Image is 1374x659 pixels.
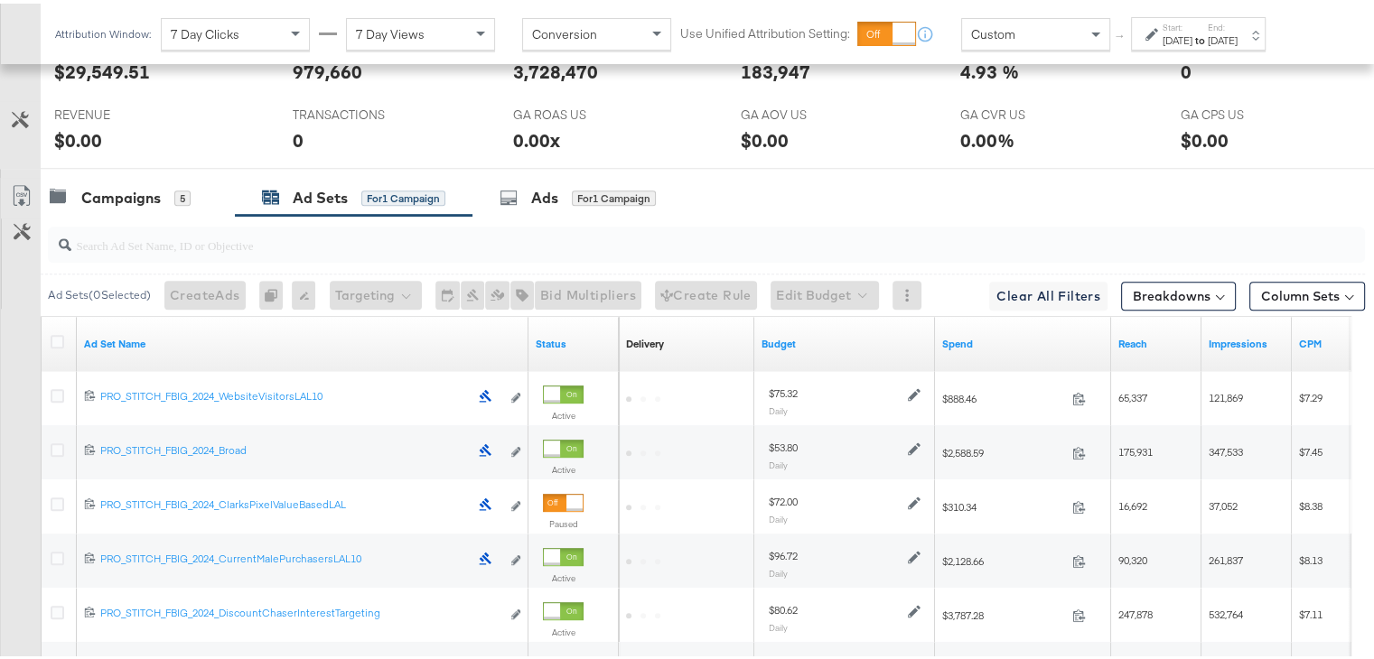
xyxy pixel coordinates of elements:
span: 37,052 [1209,496,1238,509]
div: PRO_STITCH_FBIG_2024_CurrentMalePurchasersLAL10 [100,548,469,562]
span: ↑ [1112,31,1129,37]
div: $29,549.51 [54,55,150,81]
label: Use Unified Attribution Setting: [680,22,850,39]
a: PRO_STITCH_FBIG_2024_Broad [100,440,469,459]
a: PRO_STITCH_FBIG_2024_ClarksPixelValueBasedLAL [100,494,469,513]
span: 16,692 [1118,496,1147,509]
span: $8.38 [1299,496,1323,509]
div: 4.93 % [960,55,1019,81]
button: Column Sets [1249,278,1365,307]
span: $7.29 [1299,387,1323,401]
a: Your Ad Set name. [84,333,521,348]
div: 3,728,470 [513,55,598,81]
div: 0.00% [960,124,1014,150]
span: Custom [971,23,1015,39]
span: $2,128.66 [942,551,1065,564]
div: 979,660 [293,55,362,81]
a: Reflects the ability of your Ad Set to achieve delivery based on ad states, schedule and budget. [626,333,664,348]
div: $75.32 [769,383,798,397]
label: Active [543,460,584,472]
div: $0.00 [54,124,102,150]
span: 247,878 [1118,604,1153,617]
div: Ad Sets [293,184,348,205]
div: [DATE] [1163,30,1192,44]
label: Paused [543,515,584,526]
label: End: [1208,18,1238,30]
span: $7.45 [1299,441,1323,455]
span: $2,588.59 [942,442,1065,456]
div: 0.00x [513,124,560,150]
a: The number of times your ad was served. On mobile apps an ad is counted as served the first time ... [1209,333,1285,348]
div: PRO_STITCH_FBIG_2024_DiscountChaserInterestTargeting [100,602,500,617]
button: Breakdowns [1121,278,1236,307]
div: PRO_STITCH_FBIG_2024_WebsiteVisitorsLAL10 [100,385,469,400]
span: 175,931 [1118,441,1153,455]
div: $80.62 [769,599,798,614]
div: Ad Sets ( 0 Selected) [48,283,151,300]
sub: Daily [769,618,788,629]
input: Search Ad Set Name, ID or Objective [71,217,1247,252]
label: Active [543,406,584,418]
span: REVENUE [54,103,190,120]
div: $96.72 [769,545,798,560]
span: GA CVR US [960,103,1096,120]
span: 65,337 [1118,387,1147,401]
div: for 1 Campaign [572,187,656,203]
div: Attribution Window: [54,24,152,37]
a: Shows the current state of your Ad Set. [536,333,612,348]
span: TRANSACTIONS [293,103,428,120]
div: $0.00 [740,124,788,150]
a: The number of people your ad was served to. [1118,333,1194,348]
a: Shows the current budget of Ad Set. [762,333,928,348]
div: $0.00 [1181,124,1229,150]
span: Conversion [532,23,597,39]
div: 183,947 [740,55,809,81]
div: Campaigns [81,184,161,205]
label: Active [543,569,584,580]
div: $53.80 [769,437,798,451]
span: $8.13 [1299,550,1323,563]
span: $888.46 [942,388,1065,402]
span: 7 Day Clicks [171,23,239,39]
label: Start: [1163,18,1192,30]
span: $7.11 [1299,604,1323,617]
div: Delivery [626,333,664,348]
a: PRO_STITCH_FBIG_2024_DiscountChaserInterestTargeting [100,602,500,621]
span: 90,320 [1118,550,1147,563]
button: Clear All Filters [989,278,1108,307]
div: [DATE] [1208,30,1238,44]
label: Active [543,623,584,635]
strong: to [1192,30,1208,43]
sub: Daily [769,456,788,467]
sub: Daily [769,564,788,575]
div: 0 [1181,55,1192,81]
span: 121,869 [1209,387,1243,401]
a: The total amount spent to date. [942,333,1104,348]
span: Clear All Filters [996,282,1100,304]
span: GA ROAS US [513,103,649,120]
div: $72.00 [769,491,798,506]
sub: Daily [769,402,788,413]
div: PRO_STITCH_FBIG_2024_ClarksPixelValueBasedLAL [100,494,469,508]
div: 5 [174,187,191,203]
span: $310.34 [942,497,1065,510]
span: GA AOV US [740,103,875,120]
span: GA CPS US [1181,103,1316,120]
sub: Daily [769,510,788,521]
div: for 1 Campaign [361,187,445,203]
div: Ads [531,184,558,205]
div: 0 [259,277,292,306]
a: PRO_STITCH_FBIG_2024_WebsiteVisitorsLAL10 [100,385,469,404]
a: PRO_STITCH_FBIG_2024_CurrentMalePurchasersLAL10 [100,548,469,567]
span: 532,764 [1209,604,1243,617]
span: 261,837 [1209,550,1243,563]
span: $3,787.28 [942,605,1065,618]
div: PRO_STITCH_FBIG_2024_Broad [100,440,469,454]
div: 0 [293,124,304,150]
span: 7 Day Views [356,23,425,39]
span: 347,533 [1209,441,1243,455]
